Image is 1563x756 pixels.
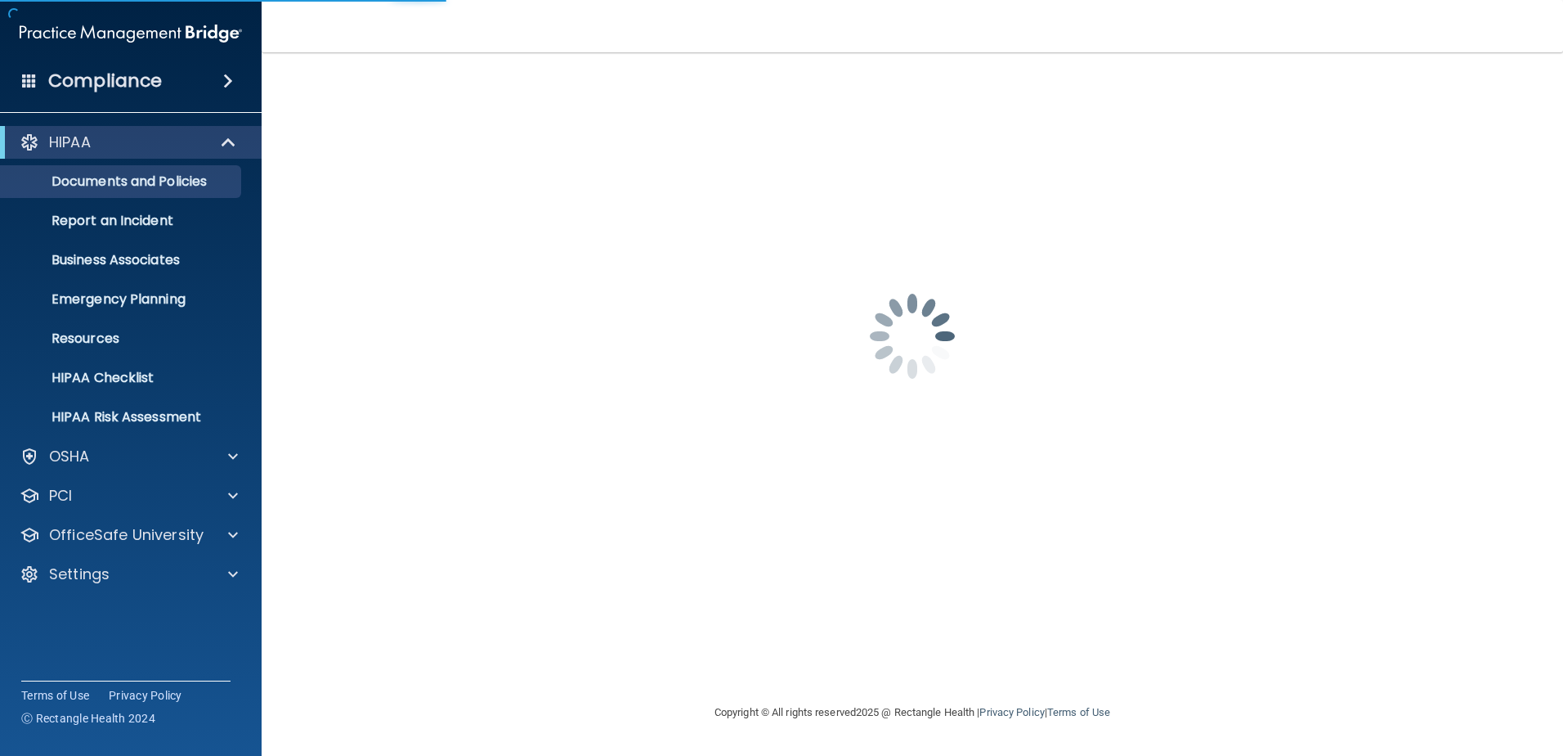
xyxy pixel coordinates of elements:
[20,565,238,584] a: Settings
[11,291,234,308] p: Emergency Planning
[979,706,1044,718] a: Privacy Policy
[20,486,238,506] a: PCI
[11,331,234,347] p: Resources
[21,687,89,704] a: Terms of Use
[49,447,90,466] p: OSHA
[49,525,204,545] p: OfficeSafe University
[48,70,162,92] h4: Compliance
[49,133,91,152] p: HIPAA
[11,370,234,386] p: HIPAA Checklist
[11,409,234,425] p: HIPAA Risk Assessment
[1047,706,1110,718] a: Terms of Use
[20,133,237,152] a: HIPAA
[109,687,182,704] a: Privacy Policy
[11,252,234,268] p: Business Associates
[20,447,238,466] a: OSHA
[614,686,1211,739] div: Copyright © All rights reserved 2025 @ Rectangle Health | |
[11,173,234,190] p: Documents and Policies
[21,710,155,727] span: Ⓒ Rectangle Health 2024
[49,565,110,584] p: Settings
[20,17,242,50] img: PMB logo
[49,486,72,506] p: PCI
[20,525,238,545] a: OfficeSafe University
[11,213,234,229] p: Report an Incident
[831,254,994,418] img: spinner.e123f6fc.gif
